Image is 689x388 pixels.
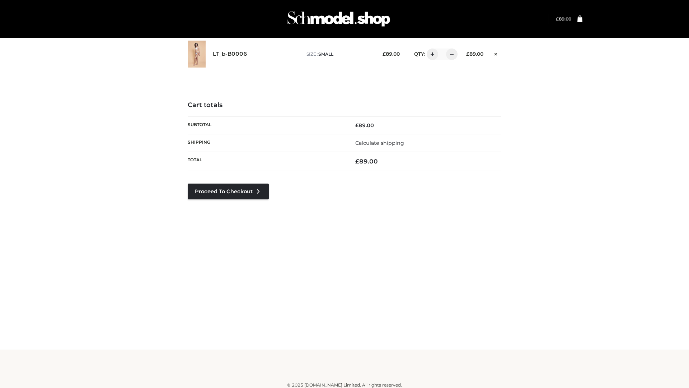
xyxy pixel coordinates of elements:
h4: Cart totals [188,101,501,109]
th: Shipping [188,134,344,152]
span: SMALL [318,51,333,57]
a: Calculate shipping [355,140,404,146]
div: QTY: [407,48,455,60]
span: £ [355,158,359,165]
bdi: 89.00 [355,122,374,129]
bdi: 89.00 [556,16,571,22]
span: £ [383,51,386,57]
a: Remove this item [491,48,501,58]
span: £ [556,16,559,22]
bdi: 89.00 [383,51,400,57]
th: Subtotal [188,116,344,134]
bdi: 89.00 [466,51,483,57]
a: £89.00 [556,16,571,22]
p: size : [306,51,371,57]
span: £ [466,51,469,57]
a: Proceed to Checkout [188,184,269,199]
img: Schmodel Admin 964 [285,5,393,33]
span: £ [355,122,358,129]
bdi: 89.00 [355,158,378,165]
a: LT_b-B0006 [213,51,247,57]
th: Total [188,152,344,171]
